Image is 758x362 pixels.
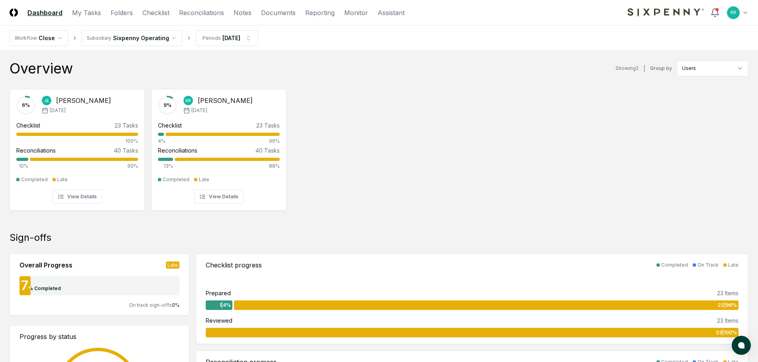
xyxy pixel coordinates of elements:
[726,6,740,20] button: KR
[16,137,138,145] div: 100%
[716,329,737,336] span: 23 | 100 %
[16,121,40,130] div: Checklist
[28,285,61,292] div: % Completed
[222,34,240,42] div: [DATE]
[30,163,138,170] div: 90%
[129,302,172,308] span: On track sign-offs
[256,121,280,130] div: 23 Tasks
[142,8,170,17] a: Checklist
[19,260,72,270] div: Overall Progress
[10,30,258,46] nav: breadcrumb
[616,65,639,72] div: Showing 2
[166,261,179,269] div: Late
[255,146,280,155] div: 40 Tasks
[44,98,49,104] span: JE
[718,302,737,309] span: 22 | 96 %
[19,332,179,341] div: Progress by status
[50,107,66,114] span: [DATE]
[87,35,111,42] div: Subsidiary
[21,176,48,183] div: Completed
[19,279,28,292] div: 7
[16,146,56,155] div: Reconciliations
[10,231,748,244] div: Sign-offs
[728,261,739,269] div: Late
[72,8,101,17] a: My Tasks
[203,35,221,42] div: Periods
[234,8,251,17] a: Notes
[10,60,73,76] div: Overview
[206,289,231,297] div: Prepared
[158,137,164,145] div: 4%
[219,302,231,309] span: 1 | 4 %
[196,254,748,344] a: Checklist progressCompletedOn TrackLatePrepared23 Items1|4%22|96%Reviewed23 Items23|100%
[643,64,645,73] div: |
[163,176,189,183] div: Completed
[717,316,739,325] div: 23 Items
[158,121,182,130] div: Checklist
[158,163,173,170] div: 13%
[57,176,68,183] div: Late
[698,261,719,269] div: On Track
[53,190,102,204] button: View Details
[16,163,28,170] div: 10%
[627,8,704,17] img: Sixpenny logo
[650,66,672,71] label: Group by
[179,8,224,17] a: Reconciliations
[196,30,258,46] button: Periods[DATE]
[661,261,688,269] div: Completed
[717,289,739,297] div: 23 Items
[15,35,37,42] div: Workflow
[185,98,191,104] span: KR
[166,137,280,145] div: 96%
[305,8,335,17] a: Reporting
[206,316,232,325] div: Reviewed
[378,8,405,17] a: Assistant
[191,107,207,114] span: [DATE]
[732,336,751,355] button: atlas-launcher
[115,121,138,130] div: 23 Tasks
[261,8,296,17] a: Documents
[10,83,145,211] a: 6%JE[PERSON_NAME][DATE]Checklist23 Tasks100%Reconciliations40 Tasks10%90%CompletedLateView Details
[172,302,179,308] span: 0 %
[10,8,18,17] img: Logo
[151,83,286,211] a: 9%KR[PERSON_NAME][DATE]Checklist23 Tasks4%96%Reconciliations40 Tasks13%88%CompletedLateView Details
[27,8,62,17] a: Dashboard
[111,8,133,17] a: Folders
[56,96,111,105] div: [PERSON_NAME]
[194,190,244,204] button: View Details
[175,163,280,170] div: 88%
[344,8,368,17] a: Monitor
[158,146,197,155] div: Reconciliations
[199,176,209,183] div: Late
[206,260,262,270] div: Checklist progress
[114,146,138,155] div: 40 Tasks
[731,10,736,15] span: KR
[198,96,253,105] div: [PERSON_NAME]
